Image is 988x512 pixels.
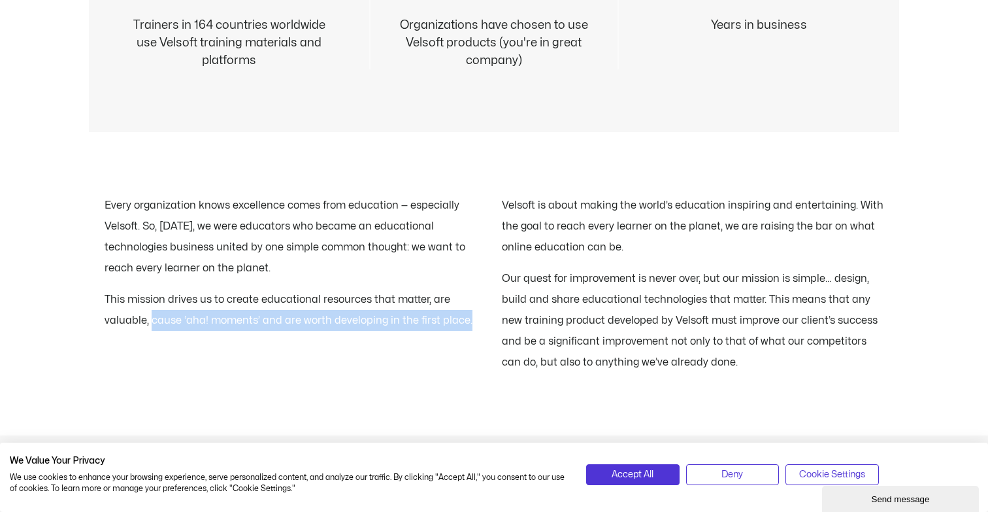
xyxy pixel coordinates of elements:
[394,16,593,69] p: Organizations have chosen to use Velsoft products (you're in great company)
[586,464,680,485] button: Accept all cookies
[128,16,330,69] p: Trainers in 164 countries worldwide use Velsoft training materials and platforms
[686,464,780,485] button: Deny all cookies
[105,195,486,279] p: Every organization knows excellence comes from education — especially Velsoft. So, [DATE], we wer...
[10,455,567,467] h2: We Value Your Privacy
[502,195,883,258] p: Velsoft is about making the world’s education inspiring and entertaining. With the goal to reach ...
[105,289,486,331] p: This mission drives us to create educational resources that matter, are valuable, cause ‘aha! mom...
[612,468,653,482] span: Accept All
[10,472,567,494] p: We use cookies to enhance your browsing experience, serve personalized content, and analyze our t...
[799,468,865,482] span: Cookie Settings
[502,268,883,373] p: Our quest for improvement is never over, but our mission is simple… design, build and share educa...
[785,464,879,485] button: Adjust cookie preferences
[658,16,860,34] p: Years in business
[721,468,743,482] span: Deny
[822,483,981,512] iframe: chat widget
